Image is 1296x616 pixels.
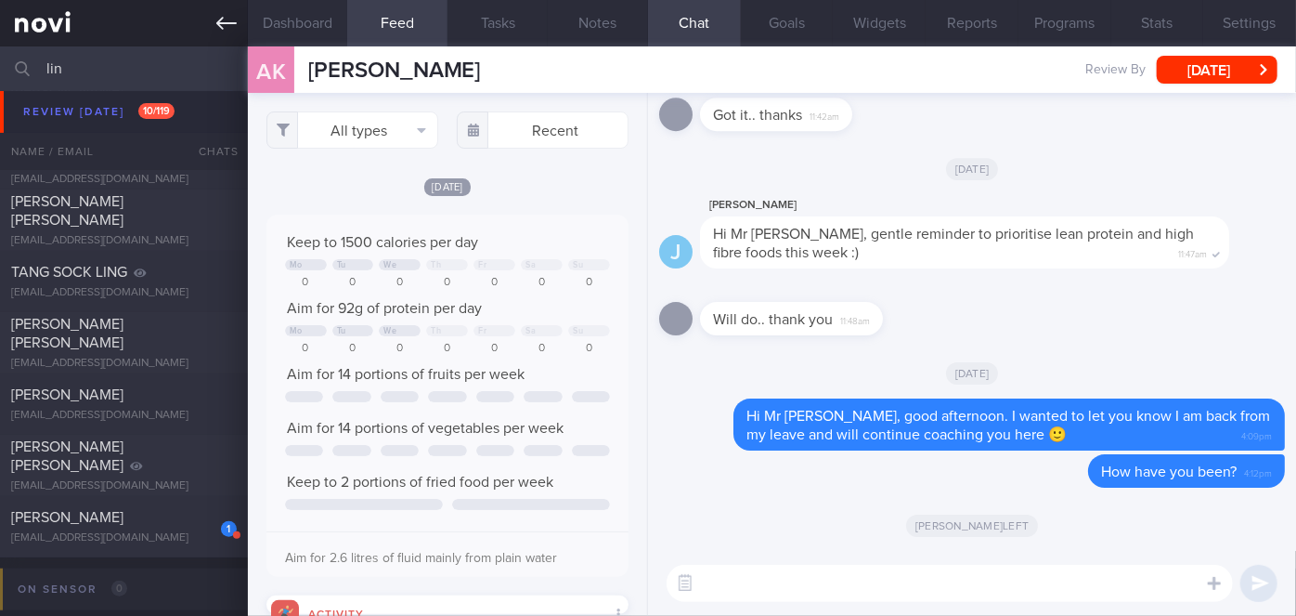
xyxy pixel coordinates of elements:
[11,265,127,280] span: TANG SOCK LING
[308,59,481,82] span: [PERSON_NAME]
[700,194,1285,216] div: [PERSON_NAME]
[11,357,237,371] div: [EMAIL_ADDRESS][DOMAIN_NAME]
[287,235,478,250] span: Keep to 1500 calories per day
[383,326,396,336] div: We
[713,312,833,327] span: Will do.. thank you
[573,326,583,336] div: Su
[573,260,583,270] div: Su
[332,276,374,290] div: 0
[478,326,486,336] div: Fr
[379,342,421,356] div: 0
[285,552,557,565] span: Aim for 2.6 litres of fluid mainly from plain water
[285,342,327,356] div: 0
[11,387,123,402] span: [PERSON_NAME]
[473,342,515,356] div: 0
[11,531,237,545] div: [EMAIL_ADDRESS][DOMAIN_NAME]
[266,111,438,149] button: All types
[525,260,536,270] div: Sa
[11,439,123,473] span: [PERSON_NAME] [PERSON_NAME]
[11,286,237,300] div: [EMAIL_ADDRESS][DOMAIN_NAME]
[236,35,305,107] div: AK
[290,326,303,336] div: Mo
[287,301,482,316] span: Aim for 92g of protein per day
[287,421,564,436] span: Aim for 14 portions of vegetables per week
[659,235,693,269] div: J
[478,260,486,270] div: Fr
[568,342,610,356] div: 0
[379,276,421,290] div: 0
[11,194,123,228] span: [PERSON_NAME] [PERSON_NAME]
[906,515,1038,537] span: [PERSON_NAME] left
[1241,426,1272,443] span: 4:09pm
[473,276,515,290] div: 0
[11,133,125,166] span: KALPANA D/O THARMALINGAM
[290,260,303,270] div: Mo
[746,409,1270,442] span: Hi Mr [PERSON_NAME], good afternoon. I wanted to let you know I am back from my leave and will co...
[431,326,441,336] div: Th
[1101,465,1237,479] span: How have you been?
[287,475,553,490] span: Keep to 2 portions of fried food per week
[426,342,468,356] div: 0
[287,367,525,382] span: Aim for 14 portions of fruits per week
[424,178,471,196] span: [DATE]
[713,227,1194,260] span: Hi Mr [PERSON_NAME], gentle reminder to prioritise lean protein and high fibre foods this week :)
[11,234,237,248] div: [EMAIL_ADDRESS][DOMAIN_NAME]
[11,479,237,493] div: [EMAIL_ADDRESS][DOMAIN_NAME]
[810,106,839,124] span: 11:42am
[11,105,237,133] div: [PERSON_NAME][EMAIL_ADDRESS][PERSON_NAME][DOMAIN_NAME]
[285,276,327,290] div: 0
[946,158,999,180] span: [DATE]
[840,310,870,328] span: 11:48am
[521,276,563,290] div: 0
[426,276,468,290] div: 0
[11,317,123,350] span: [PERSON_NAME] [PERSON_NAME]
[111,581,127,596] span: 0
[713,108,802,123] span: Got it.. thanks
[11,510,123,525] span: [PERSON_NAME]
[337,326,346,336] div: Tu
[525,326,536,336] div: Sa
[383,260,396,270] div: We
[221,521,237,537] div: 1
[1178,243,1207,261] span: 11:47am
[1244,463,1272,480] span: 4:12pm
[221,144,237,160] div: 1
[11,65,123,98] span: [PERSON_NAME] [PERSON_NAME]
[11,409,237,423] div: [EMAIL_ADDRESS][DOMAIN_NAME]
[337,260,346,270] div: Tu
[13,577,132,602] div: On sensor
[521,342,563,356] div: 0
[11,173,237,187] div: [EMAIL_ADDRESS][DOMAIN_NAME]
[1085,62,1146,79] span: Review By
[1157,56,1277,84] button: [DATE]
[568,276,610,290] div: 0
[332,342,374,356] div: 0
[946,362,999,385] span: [DATE]
[431,260,441,270] div: Th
